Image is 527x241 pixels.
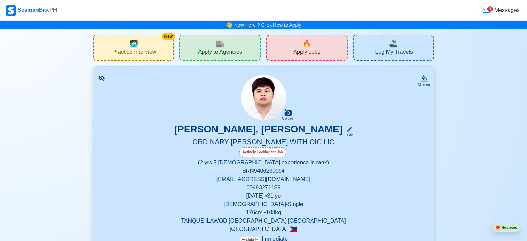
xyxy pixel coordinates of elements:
div: Change [418,82,430,87]
span: Practice Interview [112,49,156,57]
h5: ORDINARY [PERSON_NAME] WITH OIC LIC [102,138,425,147]
p: [GEOGRAPHIC_DATA] [102,225,425,233]
div: Edit [344,132,353,138]
span: new [303,38,311,49]
span: .PH [48,7,57,13]
p: TANQUE ILAWOD [GEOGRAPHIC_DATA] [GEOGRAPHIC_DATA] [102,217,425,225]
button: heartReviews [492,223,520,232]
div: Upload [282,117,294,121]
p: (2 yrs 5 [DEMOGRAPHIC_DATA] experience in rank) [102,158,425,167]
span: agencies [216,38,224,49]
span: 🇵🇭 [289,226,297,233]
div: Actively Looking for Job [239,147,286,157]
div: 1 [487,6,493,12]
h3: [PERSON_NAME], [PERSON_NAME] [174,123,342,138]
div: New [162,33,175,40]
span: Log My Travels [375,49,413,57]
span: travel [389,38,398,49]
p: 09493271189 [102,183,425,192]
span: Apply to Agencies [198,49,242,57]
p: [DATE] • 31 yo [102,192,425,200]
span: bell [224,20,234,31]
span: interview [129,38,138,49]
span: Apply Jobs [293,49,320,57]
p: 176 cm • 108 kg [102,208,425,217]
p: SRN 9406230094 [102,167,425,175]
span: Messages [493,6,520,15]
span: heart [495,225,500,230]
a: New Here ? Click How to Apply [234,22,301,28]
p: [EMAIL_ADDRESS][DOMAIN_NAME] [102,175,425,183]
div: SeamanBio [6,5,57,16]
img: Logo [6,5,16,16]
p: [DEMOGRAPHIC_DATA] • Single [102,200,425,208]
